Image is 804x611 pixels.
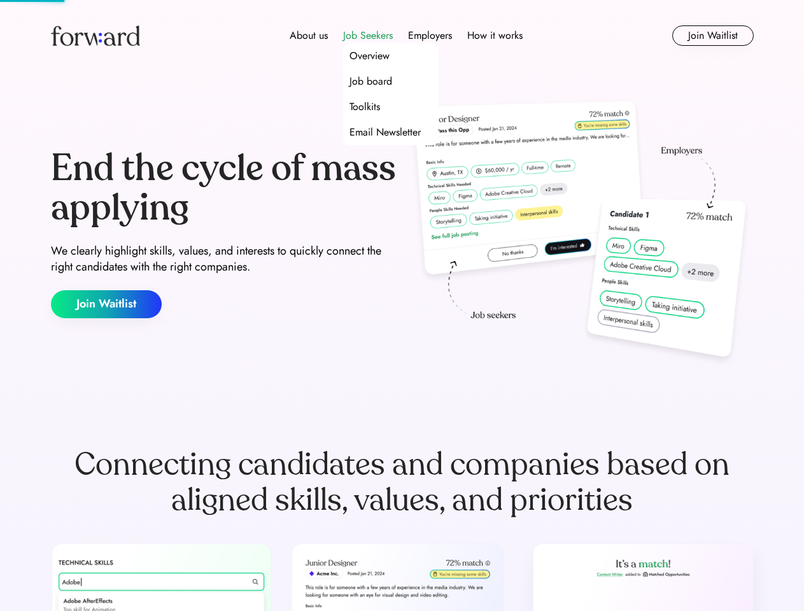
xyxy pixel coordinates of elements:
[407,97,754,370] img: hero-image.png
[672,25,754,46] button: Join Waitlist
[51,243,397,275] div: We clearly highlight skills, values, and interests to quickly connect the right candidates with t...
[51,447,754,518] div: Connecting candidates and companies based on aligned skills, values, and priorities
[408,28,452,43] div: Employers
[343,28,393,43] div: Job Seekers
[349,99,380,115] div: Toolkits
[51,290,162,318] button: Join Waitlist
[290,28,328,43] div: About us
[349,74,392,89] div: Job board
[467,28,523,43] div: How it works
[51,149,397,227] div: End the cycle of mass applying
[349,125,421,140] div: Email Newsletter
[51,25,140,46] img: Forward logo
[349,48,390,64] div: Overview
